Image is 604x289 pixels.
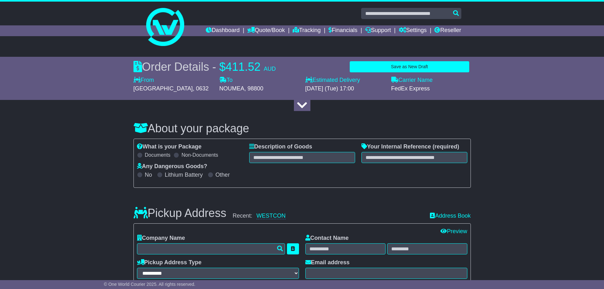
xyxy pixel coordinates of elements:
a: Dashboard [206,25,240,36]
label: Lithium Battery [165,172,203,179]
label: No [145,172,152,179]
label: Carrier Name [391,77,433,84]
a: Reseller [434,25,461,36]
label: Company Name [137,235,185,242]
span: NOUMEA [219,85,244,92]
label: Pickup Address Type [137,259,202,266]
span: , 98800 [244,85,263,92]
label: Description of Goods [249,143,312,150]
label: Your Internal Reference (required) [361,143,459,150]
span: 411.52 [226,60,261,73]
label: Documents [145,152,171,158]
a: Address Book [430,213,471,220]
a: Quote/Book [247,25,285,36]
div: Recent: [233,213,424,220]
label: Estimated Delivery [305,77,385,84]
span: AUD [264,66,276,72]
button: Save as New Draft [350,61,469,72]
label: Any Dangerous Goods? [137,163,207,170]
span: , 0632 [193,85,209,92]
a: Settings [399,25,427,36]
div: [DATE] (Tue) 17:00 [305,85,385,92]
label: Email address [305,259,350,266]
label: Contact Name [305,235,349,242]
a: Tracking [293,25,321,36]
a: Support [365,25,391,36]
label: Other [216,172,230,179]
h3: About your package [133,122,471,135]
h3: Pickup Address [133,207,226,220]
label: What is your Package [137,143,202,150]
div: Order Details - [133,60,276,74]
a: Preview [440,228,467,234]
label: Non-Documents [181,152,218,158]
a: Financials [328,25,357,36]
span: [GEOGRAPHIC_DATA] [133,85,193,92]
label: To [219,77,233,84]
div: FedEx Express [391,85,471,92]
span: $ [219,60,226,73]
a: WESTCON [257,213,286,219]
span: © One World Courier 2025. All rights reserved. [104,282,196,287]
label: From [133,77,154,84]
